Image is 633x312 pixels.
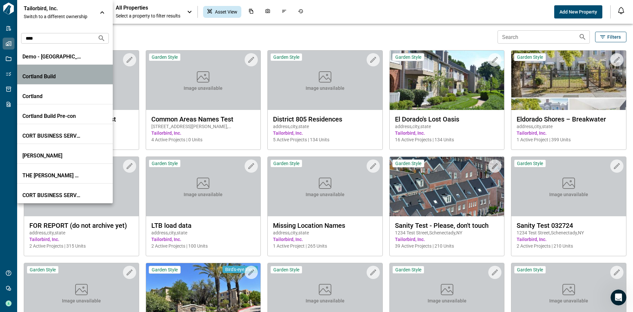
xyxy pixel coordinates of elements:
[22,53,82,60] p: Demo - [GEOGRAPHIC_DATA]
[95,32,108,45] button: Search organizations
[22,73,82,80] p: Cortland Build
[22,93,82,100] p: Cortland
[24,5,83,12] p: Tailorbird, Inc.
[22,172,82,179] p: THE [PERSON_NAME] GROUP REAL ESTATE INC.
[22,113,82,120] p: Cortland Build Pre-con
[611,290,626,305] iframe: Intercom live chat
[22,133,82,139] p: CORT BUSINESS SERVICES CORP.
[24,13,93,20] span: Switch to a different ownership
[22,153,82,159] p: [PERSON_NAME]
[22,192,82,199] p: CORT BUSINESS SERVICES CORP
